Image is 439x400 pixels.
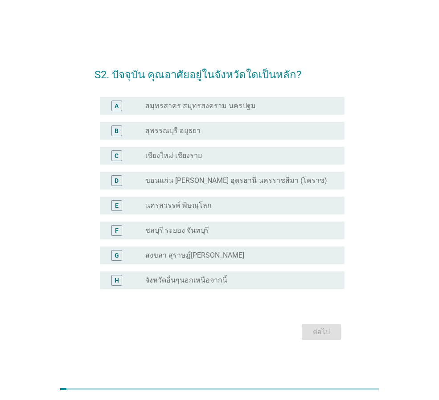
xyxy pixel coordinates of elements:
label: สุพรรณบุรี อยุธยา [145,126,201,135]
div: E [115,201,119,210]
label: นครสวรรค์ พิษณุโลก [145,201,212,210]
div: A [115,101,119,110]
div: D [115,176,119,185]
label: ขอนแก่น [PERSON_NAME] อุดรธานี นครราชสีมา (โคราช) [145,176,327,185]
label: จังหวัดอื่นๆนอกเหนือจากนี้ [145,276,227,285]
label: สมุทรสาคร สมุทรสงคราม นครปฐม [145,101,256,110]
div: F [115,226,119,235]
div: H [115,275,119,285]
label: เชียงใหม่ เชียงราย [145,151,202,160]
div: C [115,151,119,160]
div: G [115,251,119,260]
label: สงขลา สุราษฎ์[PERSON_NAME] [145,251,244,260]
label: ชลบุรี ระยอง จันทบุรี [145,226,209,235]
div: B [115,126,119,135]
h2: S2. ปัจจุบัน คุณอาศัยอยู่ในจังหวัดใดเป็นหลัก? [94,58,345,83]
